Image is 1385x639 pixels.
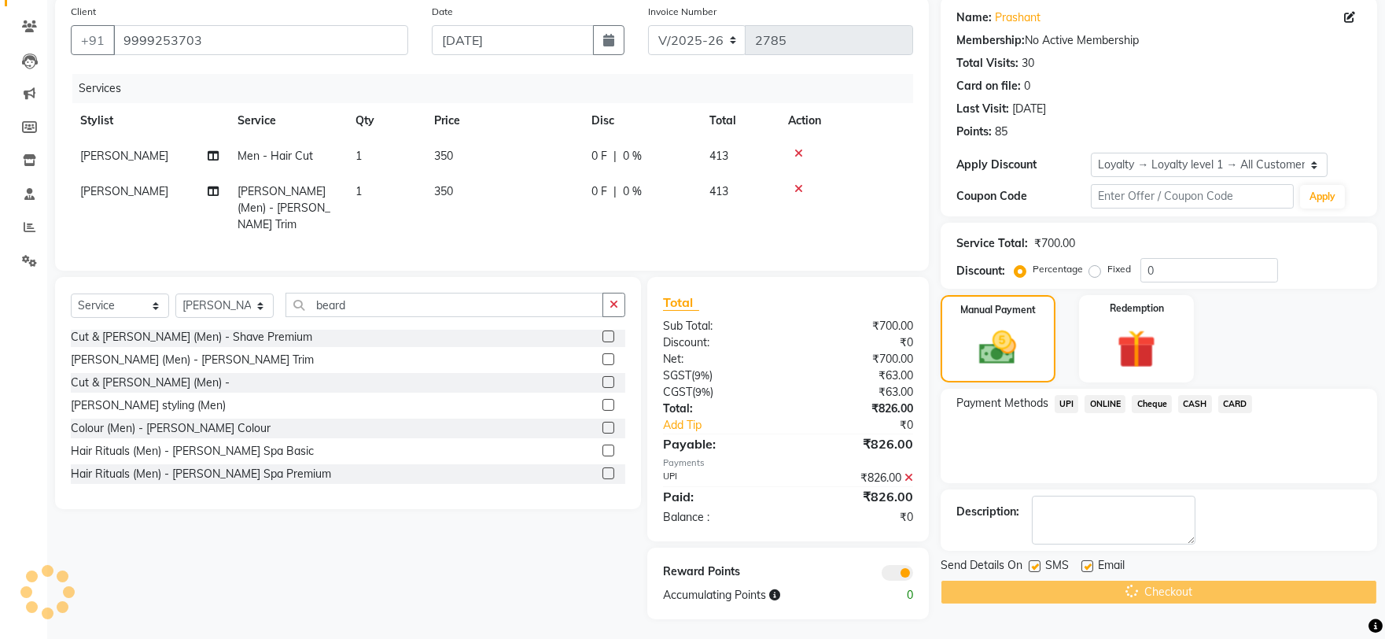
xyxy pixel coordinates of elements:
span: SGST [663,368,691,382]
div: ( ) [651,368,788,384]
span: 413 [709,149,728,163]
label: Invoice Number [648,5,716,19]
div: Description: [956,504,1019,520]
div: Hair Rituals (Men) - [PERSON_NAME] Spa Basic [71,443,314,460]
span: ONLINE [1085,395,1125,413]
div: ₹63.00 [788,368,925,384]
div: Service Total: [956,235,1028,252]
div: Membership: [956,32,1025,49]
span: 350 [434,149,453,163]
div: Last Visit: [956,101,1009,117]
span: [PERSON_NAME] [80,184,168,198]
span: [PERSON_NAME] (Men) - [PERSON_NAME] Trim [238,184,330,231]
span: CARD [1218,395,1252,413]
div: Paid: [651,487,788,506]
div: Coupon Code [956,188,1092,205]
label: Percentage [1033,262,1083,276]
a: Add Tip [651,417,811,434]
div: Colour (Men) - [PERSON_NAME] Colour [71,420,271,437]
div: 0 [1024,78,1030,94]
div: Accumulating Points [651,587,856,604]
label: Redemption [1110,301,1164,316]
div: [PERSON_NAME] styling (Men) [71,397,226,414]
button: Apply [1300,185,1345,209]
div: ₹63.00 [788,384,925,401]
span: 413 [709,184,728,198]
div: ₹826.00 [788,470,925,486]
div: Cut & [PERSON_NAME] (Men) - Shave Premium [71,329,312,345]
label: Manual Payment [960,303,1036,317]
span: CGST [663,385,692,399]
div: [DATE] [1012,101,1046,117]
span: Total [663,294,699,311]
input: Enter Offer / Coupon Code [1091,184,1294,209]
div: Sub Total: [651,318,788,334]
div: Total: [651,401,788,417]
div: Hair Rituals (Men) - [PERSON_NAME] Spa Premium [71,466,331,482]
div: UPI [651,470,788,486]
div: ₹700.00 [1034,235,1075,252]
span: 1 [355,184,362,198]
th: Price [425,103,582,139]
th: Stylist [71,103,228,139]
div: ₹826.00 [788,487,925,506]
div: No Active Membership [956,32,1361,49]
th: Service [228,103,346,139]
a: Prashant [995,9,1041,26]
div: Points: [956,124,992,140]
div: Net: [651,351,788,368]
div: Cut & [PERSON_NAME] (Men) - [71,375,230,391]
span: 0 F [591,148,607,164]
span: 0 F [591,183,607,200]
div: Discount: [956,263,1005,279]
label: Date [432,5,453,19]
div: Payable: [651,434,788,453]
span: Send Details On [941,557,1022,577]
span: Payment Methods [956,395,1048,412]
div: 30 [1022,55,1034,72]
div: Payments [663,456,912,470]
input: Search or Scan [285,293,603,317]
span: 1 [355,149,362,163]
span: | [613,148,617,164]
span: UPI [1055,395,1079,413]
span: Email [1098,557,1125,577]
div: ₹700.00 [788,318,925,334]
div: ( ) [651,384,788,401]
th: Qty [346,103,425,139]
input: Search by Name/Mobile/Email/Code [113,25,408,55]
div: ₹0 [811,417,925,434]
span: 350 [434,184,453,198]
img: _gift.svg [1105,325,1168,373]
div: Apply Discount [956,157,1092,173]
button: +91 [71,25,115,55]
span: [PERSON_NAME] [80,149,168,163]
span: SMS [1045,557,1069,577]
label: Client [71,5,96,19]
img: _cash.svg [967,327,1028,369]
span: 9% [694,369,709,382]
div: ₹826.00 [788,434,925,453]
span: 0 % [623,148,642,164]
div: Card on file: [956,78,1021,94]
th: Action [779,103,913,139]
span: CASH [1178,395,1212,413]
label: Fixed [1107,262,1131,276]
span: | [613,183,617,200]
div: 85 [995,124,1007,140]
div: Name: [956,9,992,26]
div: Total Visits: [956,55,1018,72]
div: 0 [856,587,925,604]
div: [PERSON_NAME] (Men) - [PERSON_NAME] Trim [71,352,314,368]
div: ₹826.00 [788,401,925,417]
div: ₹0 [788,334,925,351]
div: Services [72,74,925,103]
div: ₹0 [788,509,925,526]
div: Discount: [651,334,788,351]
th: Disc [582,103,700,139]
div: Balance : [651,509,788,526]
span: Men - Hair Cut [238,149,313,163]
span: 0 % [623,183,642,200]
th: Total [700,103,779,139]
div: Reward Points [651,563,788,581]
